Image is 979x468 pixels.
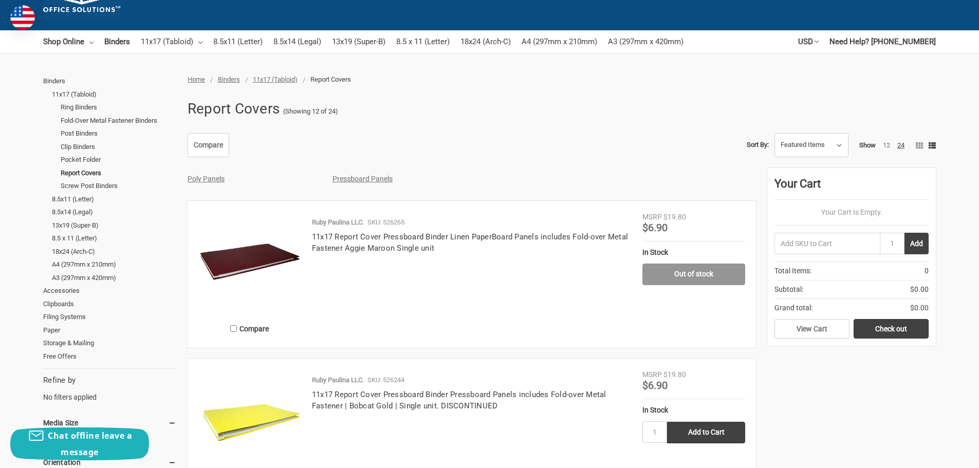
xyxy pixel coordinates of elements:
a: Poly Panels [188,175,225,183]
p: Ruby Paulina LLC. [312,375,364,385]
div: In Stock [642,405,745,416]
a: A4 (297mm x 210mm) [522,30,597,53]
a: 12 [883,141,890,149]
label: Compare [198,320,301,337]
a: 8.5x11 (Letter) [213,30,263,53]
span: Report Covers [310,76,351,83]
a: 8.5x14 (Legal) [52,205,176,219]
p: SKU: 526244 [367,375,404,385]
span: $19.80 [663,213,686,221]
a: Pocket Folder [61,153,176,166]
a: 11x17 (Tabloid) [52,88,176,101]
a: 8.5x14 (Legal) [273,30,321,53]
a: A3 (297mm x 420mm) [52,271,176,285]
a: 13x19 (Super-B) [52,219,176,232]
input: Compare [230,325,237,332]
a: Screw Post Binders [61,179,176,193]
span: Total Items: [774,266,811,276]
input: Add SKU to Cart [774,233,880,254]
img: 11x17 Report Cover Pressboard Binder Linen PaperBoard Panels includes Fold-over Metal Fastener Ag... [198,212,301,314]
a: Home [188,76,205,83]
a: 24 [897,141,904,149]
span: $19.80 [663,370,686,379]
img: duty and tax information for United States [10,5,35,30]
a: Binders [104,30,130,53]
a: 8.5x11 (Letter) [52,193,176,206]
a: A3 (297mm x 420mm) [608,30,684,53]
div: MSRP [642,212,662,222]
h1: Report Covers [188,96,280,122]
a: 11x17 Report Cover Pressboard Binder Pressboard Panels includes Fold-over Metal Fastener | Bobcat... [312,390,606,411]
a: Out of stock [642,264,745,285]
a: 18x24 (Arch-C) [460,30,511,53]
a: Check out [854,319,929,339]
span: $0.00 [910,303,929,313]
a: Accessories [43,284,176,297]
p: Your Cart Is Empty. [774,207,929,218]
a: USD [798,30,819,53]
a: View Cart [774,319,849,339]
span: Chat offline leave a message [48,430,132,458]
span: Subtotal: [774,284,803,295]
a: Storage & Mailing [43,336,176,350]
span: Grand total: [774,303,812,313]
button: Chat offline leave a message [10,427,149,460]
div: Your Cart [774,175,929,200]
a: 13x19 (Super-B) [332,30,385,53]
a: 11x17 Report Cover Pressboard Binder Linen PaperBoard Panels includes Fold-over Metal Fastener Ag... [312,232,628,253]
a: A4 (297mm x 210mm) [52,258,176,271]
span: $6.90 [642,221,668,234]
div: In Stock [642,247,745,258]
iframe: Google Customer Reviews [894,440,979,468]
a: Compare [188,133,229,158]
a: Filing Systems [43,310,176,324]
span: $6.90 [642,379,668,391]
h5: Refine by [43,375,176,386]
a: 11x17 (Tabloid) [253,76,298,83]
button: Add [904,233,929,254]
a: Ring Binders [61,101,176,114]
span: Show [859,141,876,149]
a: Paper [43,324,176,337]
a: 18x24 (Arch-C) [52,245,176,258]
a: Need Help? [PHONE_NUMBER] [829,30,936,53]
a: 8.5 x 11 (Letter) [52,232,176,245]
a: Clip Binders [61,140,176,154]
a: Pressboard Panels [333,175,393,183]
div: No filters applied [43,375,176,402]
a: Binders [218,76,240,83]
a: Clipboards [43,297,176,311]
p: Ruby Paulina LLC. [312,217,364,228]
p: SKU: 526265 [367,217,404,228]
span: (Showing 12 of 24) [283,106,338,117]
a: Report Covers [61,166,176,180]
a: Shop Online [43,30,94,53]
a: Post Binders [61,127,176,140]
a: Binders [43,74,176,88]
a: 11x17 (Tabloid) [141,30,202,53]
a: Free Offers [43,350,176,363]
h5: Media Size [43,417,176,429]
label: Sort By: [747,137,769,153]
span: 0 [925,266,929,276]
a: Fold-Over Metal Fastener Binders [61,114,176,127]
div: MSRP [642,369,662,380]
span: $0.00 [910,284,929,295]
input: Add to Cart [667,422,745,443]
a: 8.5 x 11 (Letter) [396,30,450,53]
